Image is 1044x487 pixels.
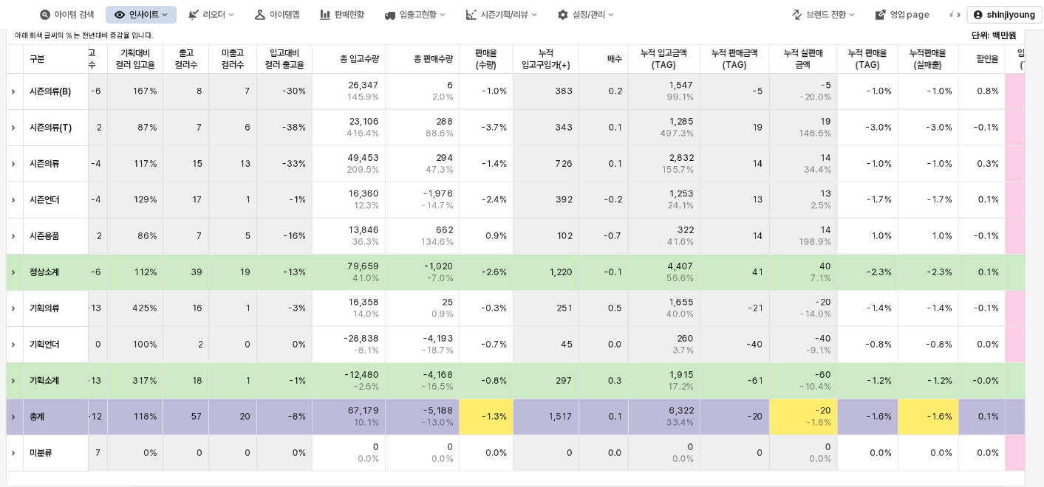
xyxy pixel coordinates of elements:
[436,224,453,236] span: 662
[804,164,831,176] span: 34.4%
[373,441,379,453] span: 0
[132,303,157,314] span: 425%
[609,122,622,134] span: 0.1
[666,272,694,284] span: 56.6%
[866,339,892,350] span: -0.8%
[132,86,157,97] span: 167%
[6,218,25,254] div: Expand row
[91,86,101,97] span: -6
[927,158,952,170] span: -1.0%
[86,411,101,423] span: -12
[348,188,379,200] span: 16,360
[941,6,978,24] div: 버그 제보 및 기능 개선 요청
[820,116,831,128] span: 19
[352,308,379,320] span: 14.0%
[283,230,306,242] span: -16%
[819,260,831,272] span: 40
[556,303,573,314] span: 251
[197,339,202,350] span: 2
[556,230,573,242] span: 102
[335,10,364,20] div: 판매현황
[344,369,379,381] span: -12,480
[677,333,694,345] span: 260
[114,46,157,70] span: 기획대비 컬러 입고율
[776,46,831,70] span: 누적 실판매 금액
[132,339,157,350] span: 100%
[422,417,453,429] span: -13.0%
[137,122,157,134] span: 87%
[866,122,892,134] span: -3.0%
[669,405,694,417] span: 6,322
[293,447,306,459] span: 0%
[672,345,694,356] span: 3.7%
[987,9,1036,21] p: shinjiyoung
[239,158,250,170] span: 13
[549,266,573,278] span: 1,220
[283,266,306,278] span: -13%
[549,6,623,24] div: 설정/관리
[91,266,101,278] span: -6
[91,158,101,170] span: -4
[31,6,103,24] button: 아이템 검색
[820,188,831,200] span: 13
[30,122,72,133] strong: 시즌의류(T)
[669,80,694,91] span: 1,547
[6,74,25,109] div: Expand row
[978,266,999,278] span: 0.1%
[667,91,694,103] span: 99.1%
[933,30,1017,42] p: 단위: 백만원
[30,339,59,350] strong: 기획언더
[482,194,507,206] span: -2.4%
[86,375,101,387] span: -13
[867,266,892,278] span: -2.3%
[904,46,952,70] span: 누적판매율(실매출)
[799,236,831,248] span: 198.9%
[752,230,763,242] span: 14
[609,411,622,423] span: 0.1
[604,230,622,242] span: -0.7
[800,91,831,103] span: -20.0%
[465,46,507,70] span: 판매율(수량)
[239,266,250,278] span: 19
[354,381,379,393] span: -2.6%
[191,266,202,278] span: 39
[967,6,1043,24] button: shinjiyoung
[129,10,159,20] div: 인사이트
[672,453,694,465] span: 0.0%
[609,86,622,97] span: 0.2
[6,182,25,218] div: Expand row
[431,308,453,320] span: 0.9%
[347,260,379,272] span: 79,659
[973,375,999,387] span: -0.0%
[931,447,952,459] span: 0.0%
[191,375,202,387] span: 18
[6,291,25,326] div: Expand row
[348,405,379,417] span: 67,179
[890,10,929,20] div: 영업 page
[282,158,306,170] span: -33%
[30,412,44,422] strong: 총계
[422,200,453,212] span: -14.7%
[820,152,831,164] span: 14
[669,116,694,128] span: 1,285
[215,46,250,70] span: 미출고 컬러수
[556,375,573,387] span: 297
[344,333,379,345] span: -28,838
[609,158,622,170] span: 0.1
[871,230,892,242] span: 1.0%
[191,411,202,423] span: 57
[608,375,622,387] span: 0.3
[96,230,101,242] span: 2
[348,80,379,91] span: 26,347
[481,122,507,134] span: -3.7%
[400,10,437,20] div: 입출고현황
[288,411,306,423] span: -8%
[245,375,250,387] span: 1
[820,224,831,236] span: 14
[134,266,157,278] span: 112%
[457,6,546,24] button: 시즌기획/리뷰
[668,381,694,393] span: 17.2%
[191,194,202,206] span: 17
[432,91,453,103] span: 2.0%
